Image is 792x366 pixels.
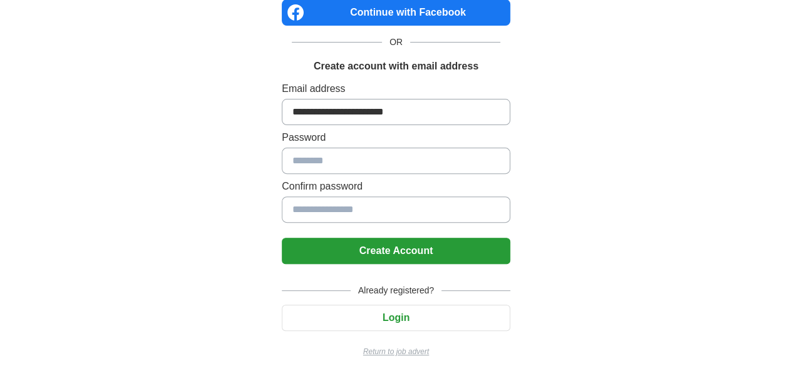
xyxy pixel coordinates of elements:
[282,238,510,264] button: Create Account
[282,179,510,194] label: Confirm password
[282,305,510,331] button: Login
[382,36,410,49] span: OR
[314,59,478,74] h1: Create account with email address
[282,130,510,145] label: Password
[282,81,510,96] label: Email address
[282,312,510,323] a: Login
[282,346,510,357] a: Return to job advert
[351,284,441,297] span: Already registered?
